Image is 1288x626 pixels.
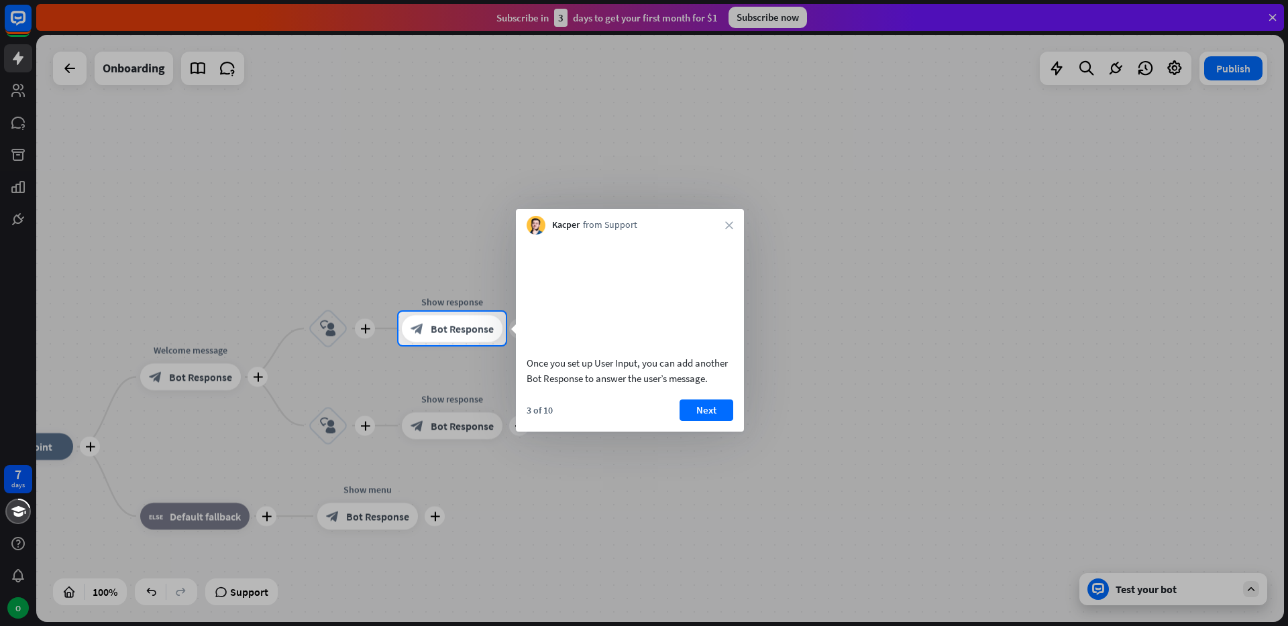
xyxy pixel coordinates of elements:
span: from Support [583,218,637,232]
span: Bot Response [431,322,494,335]
span: Kacper [552,218,580,232]
i: close [725,221,733,229]
button: Next [680,399,733,421]
button: Open LiveChat chat widget [11,5,51,46]
i: block_bot_response [411,322,424,335]
div: 3 of 10 [527,404,553,416]
div: Once you set up User Input, you can add another Bot Response to answer the user’s message. [527,355,733,386]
